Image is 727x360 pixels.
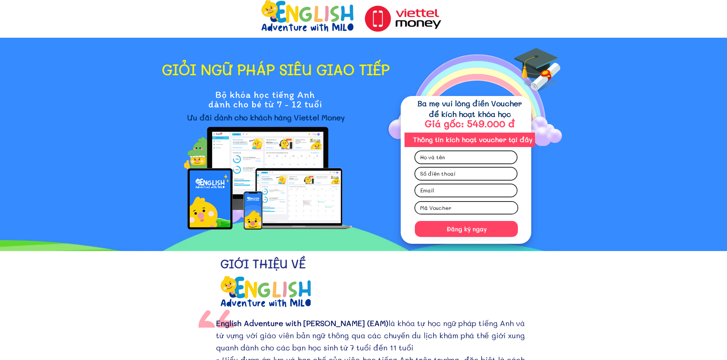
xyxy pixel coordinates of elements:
h3: Ba mẹ vui lòng điền Voucher để kích hoạt khóa học [416,98,524,119]
p: Đăng ký ngay [415,221,518,237]
input: Số điện thoại [418,168,514,180]
input: Email [418,184,514,197]
h1: giỏi ngữ pháp siêu giao tiếp [162,62,405,77]
input: Họ và tên [418,151,514,163]
span: English Adventure with [PERSON_NAME] (EAM) [216,318,388,328]
h3: Giá gốc: 549.000 đ [409,117,531,130]
h3: Bộ khóa học tiếng Anh dành cho bé từ 7 - 12 tuổi [181,90,350,109]
h3: Ưu đãi dành cho khách hàng Viettel Money [128,112,405,123]
h3: Thông tin kích hoạt voucher tại đây [407,135,538,144]
h3: Giới thiệu về [221,254,308,273]
input: Mã Voucher [418,202,514,214]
